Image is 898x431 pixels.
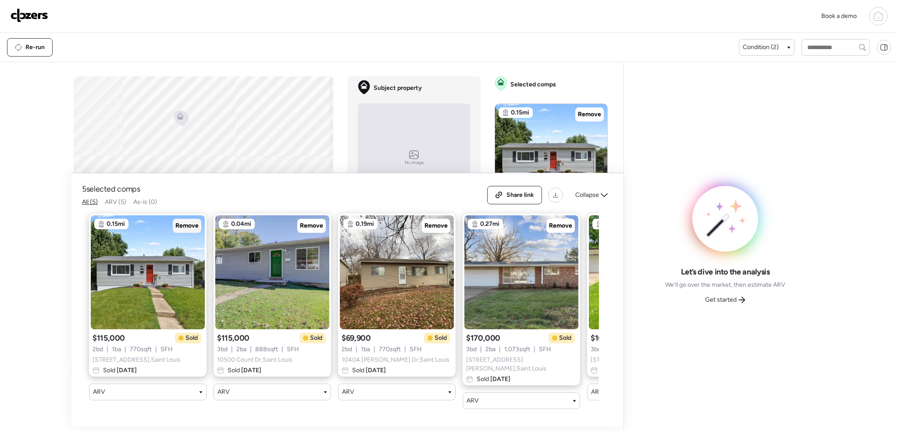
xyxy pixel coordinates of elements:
[466,333,500,343] span: $170,000
[374,84,422,93] span: Subject property
[115,367,137,374] span: [DATE]
[103,366,137,375] span: Sold
[217,388,230,396] span: ARV
[743,43,779,52] span: Condition (2)
[236,345,246,354] span: 2 ba
[705,296,737,304] span: Get started
[125,345,126,354] span: |
[559,334,571,342] span: Sold
[361,345,370,354] span: 1 ba
[466,356,577,373] span: [STREET_ADDRESS][PERSON_NAME] , Saint Louis
[539,345,551,354] span: SFH
[130,345,152,354] span: 770 sqft
[578,110,601,119] span: Remove
[356,220,374,228] span: 0.19mi
[405,159,424,166] span: No image
[287,345,299,354] span: SFH
[105,198,126,206] span: ARV (5)
[467,396,479,405] span: ARV
[82,198,98,206] span: All (5)
[681,267,770,277] span: Let’s dive into the analysis
[107,345,108,354] span: |
[435,334,447,342] span: Sold
[11,8,48,22] img: Logo
[410,345,422,354] span: SFH
[250,345,252,354] span: |
[25,43,45,52] span: Re-run
[534,345,535,354] span: |
[549,221,572,230] span: Remove
[591,333,624,343] span: $169,000
[511,108,529,117] span: 0.15mi
[591,345,601,354] span: 3 bd
[480,220,499,228] span: 0.27mi
[342,345,352,354] span: 2 bd
[480,345,482,354] span: |
[356,345,357,354] span: |
[93,333,125,343] span: $115,000
[477,375,510,384] span: Sold
[160,345,173,354] span: SFH
[185,334,198,342] span: Sold
[510,80,556,89] span: Selected comps
[591,388,603,396] span: ARV
[504,345,530,354] span: 1,073 sqft
[310,334,322,342] span: Sold
[217,333,249,343] span: $115,000
[112,345,121,354] span: 1 ba
[342,388,354,396] span: ARV
[665,281,785,289] span: We’ll go over the market, then estimate ARV
[155,345,157,354] span: |
[217,356,292,364] span: 10500 Count Dr , Saint Louis
[175,221,199,230] span: Remove
[300,221,323,230] span: Remove
[282,345,283,354] span: |
[379,345,401,354] span: 770 sqft
[506,191,534,199] span: Share link
[466,345,477,354] span: 3 bd
[93,388,105,396] span: ARV
[489,375,510,383] span: [DATE]
[352,366,386,375] span: Sold
[255,345,278,354] span: 888 sqft
[231,220,251,228] span: 0.04mi
[342,356,449,364] span: 10404 [PERSON_NAME] Dr , Saint Louis
[364,367,386,374] span: [DATE]
[404,345,406,354] span: |
[499,345,501,354] span: |
[107,220,125,228] span: 0.15mi
[575,191,599,199] span: Collapse
[240,367,261,374] span: [DATE]
[424,221,448,230] span: Remove
[231,345,233,354] span: |
[591,356,679,364] span: [STREET_ADDRESS] , Saint Louis
[93,356,181,364] span: [STREET_ADDRESS] , Saint Louis
[217,345,228,354] span: 3 bd
[342,333,371,343] span: $69,900
[133,198,157,206] span: As-is (0)
[821,12,857,20] span: Book a demo
[485,345,495,354] span: 2 ba
[93,345,103,354] span: 2 bd
[228,366,261,375] span: Sold
[82,184,140,194] span: 5 selected comps
[374,345,375,354] span: |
